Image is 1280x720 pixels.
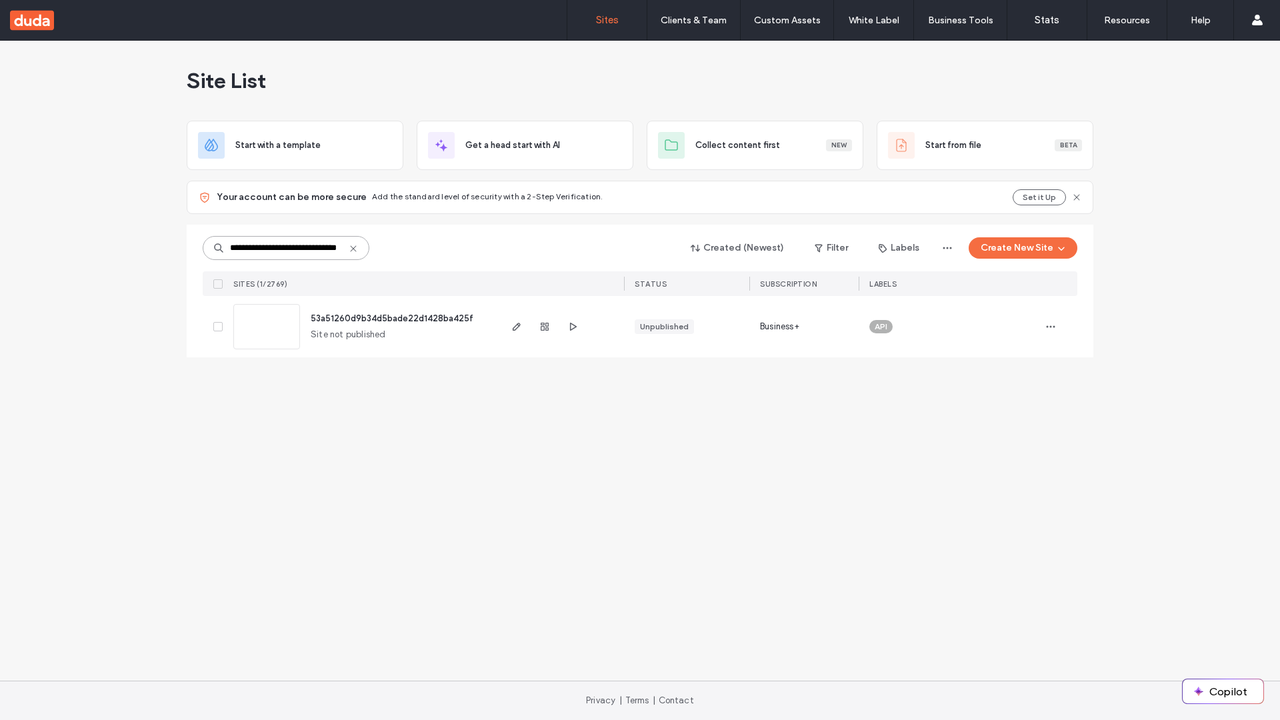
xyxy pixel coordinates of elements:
a: Privacy [586,695,615,705]
div: Start with a template [187,121,403,170]
span: Get a head start with AI [465,139,560,152]
label: Sites [596,14,619,26]
button: Filter [801,237,861,259]
div: Start from fileBeta [877,121,1093,170]
span: SITES (1/2769) [233,279,287,289]
span: Start with a template [235,139,321,152]
div: Beta [1055,139,1082,151]
div: Get a head start with AI [417,121,633,170]
span: SUBSCRIPTION [760,279,817,289]
div: Collect content firstNew [647,121,863,170]
span: Business+ [760,320,799,333]
span: Site not published [311,328,386,341]
label: White Label [849,15,899,26]
button: Copilot [1183,679,1263,703]
label: Help [1191,15,1211,26]
label: Business Tools [928,15,993,26]
span: Site List [187,67,266,94]
button: Labels [867,237,931,259]
span: Collect content first [695,139,780,152]
button: Created (Newest) [679,237,796,259]
a: Contact [659,695,694,705]
div: Unpublished [640,321,689,333]
span: API [875,321,887,333]
label: Resources [1104,15,1150,26]
span: LABELS [869,279,897,289]
button: Set it Up [1013,189,1066,205]
span: | [653,695,655,705]
div: New [826,139,852,151]
label: Custom Assets [754,15,821,26]
label: Clients & Team [661,15,727,26]
span: | [619,695,622,705]
span: Your account can be more secure [217,191,367,204]
span: STATUS [635,279,667,289]
label: Stats [1035,14,1059,26]
a: Terms [625,695,649,705]
span: Start from file [925,139,981,152]
span: Add the standard level of security with a 2-Step Verification. [372,191,603,201]
a: 53a51260d9b34d5bade22d1428ba425f [311,313,473,323]
button: Create New Site [969,237,1077,259]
